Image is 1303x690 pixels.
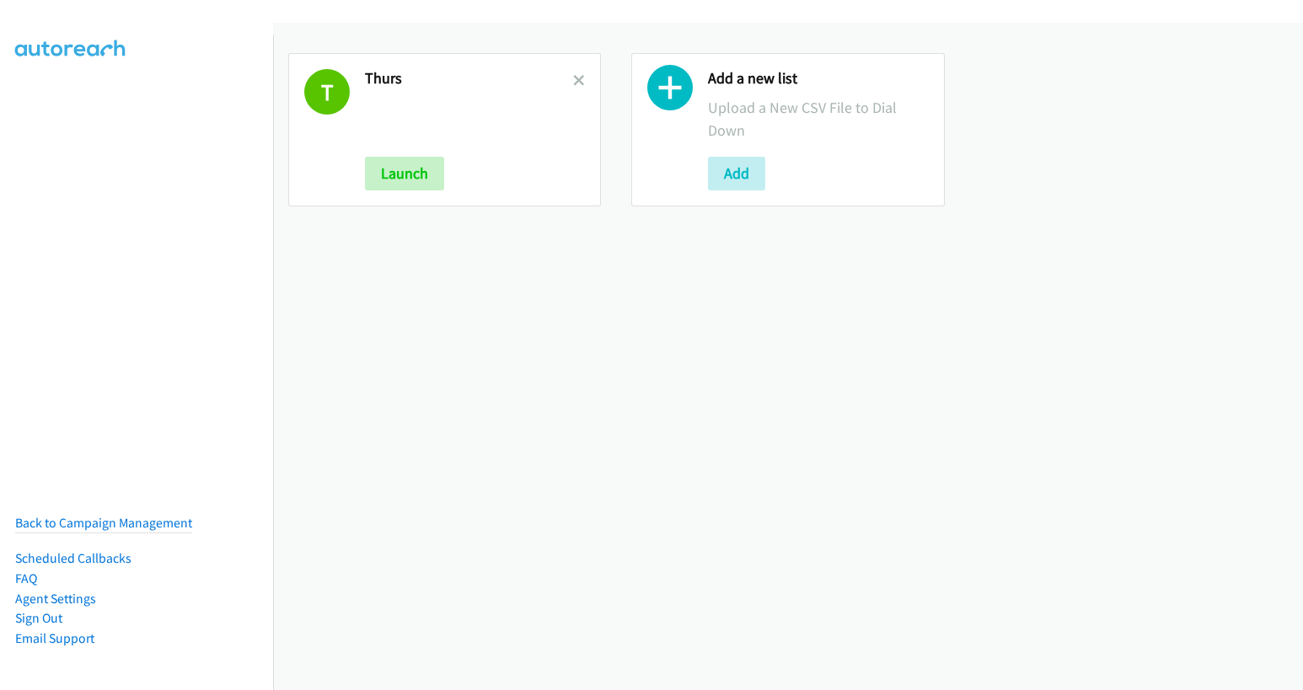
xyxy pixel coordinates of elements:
[15,570,37,586] a: FAQ
[15,591,96,607] a: Agent Settings
[15,610,62,626] a: Sign Out
[708,96,928,142] p: Upload a New CSV File to Dial Down
[365,69,573,88] h2: Thurs
[708,157,765,190] button: Add
[708,69,928,88] h2: Add a new list
[15,630,94,646] a: Email Support
[365,157,444,190] button: Launch
[304,69,350,115] h1: T
[15,515,192,531] a: Back to Campaign Management
[15,550,131,566] a: Scheduled Callbacks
